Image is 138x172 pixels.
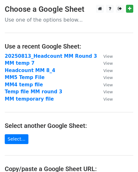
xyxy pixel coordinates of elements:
small: View [103,68,113,73]
h4: Select another Google Sheet: [5,122,133,129]
a: Temp file MM round 3 [5,89,62,95]
a: MM4 temp file [5,82,43,88]
a: Select... [5,134,28,144]
a: Headcount MM 8_4 [5,68,55,73]
small: View [103,75,113,80]
a: MM temp 7 [5,60,34,66]
p: Use one of the options below... [5,17,133,23]
a: View [97,96,113,102]
a: View [97,75,113,80]
h3: Choose a Google Sheet [5,5,133,14]
a: View [97,53,113,59]
small: View [103,89,113,94]
a: MM5 Temp File [5,75,45,80]
small: View [103,97,113,102]
small: View [103,61,113,66]
a: View [97,60,113,66]
a: View [97,89,113,95]
small: View [103,54,113,59]
a: View [97,68,113,73]
a: View [97,82,113,88]
a: MM temporary file [5,96,54,102]
a: 20250813_Headcount MM Round 3 [5,53,97,59]
h4: Use a recent Google Sheet: [5,43,133,50]
small: View [103,83,113,87]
